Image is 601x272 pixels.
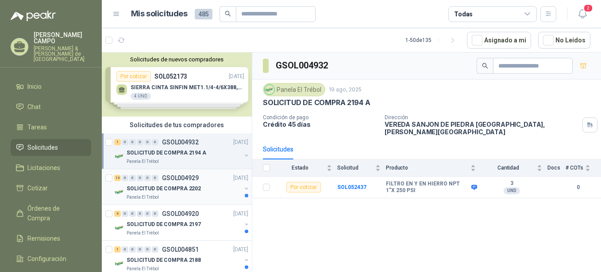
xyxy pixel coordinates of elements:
[127,194,159,201] p: Panela El Trébol
[233,210,248,218] p: [DATE]
[275,165,325,171] span: Estado
[122,139,128,145] div: 0
[11,11,56,21] img: Logo peakr
[102,117,252,133] div: Solicitudes de tus compradores
[127,185,201,193] p: SOLICITUD DE COMPRA 2202
[11,230,91,247] a: Remisiones
[114,139,121,145] div: 1
[114,173,250,201] a: 13 0 0 0 0 0 GSOL004929[DATE] Company LogoSOLICITUD DE COMPRA 2202Panela El Trébol
[566,159,601,177] th: # COTs
[481,180,542,187] b: 3
[263,83,325,96] div: Panela El Trébol
[11,78,91,95] a: Inicio
[144,211,151,217] div: 0
[538,32,590,49] button: No Leídos
[27,122,47,132] span: Tareas
[27,143,58,152] span: Solicitudes
[105,56,248,63] button: Solicitudes de nuevos compradores
[481,165,535,171] span: Cantidad
[129,175,136,181] div: 0
[566,165,583,171] span: # COTs
[386,165,469,171] span: Producto
[225,11,231,17] span: search
[275,159,337,177] th: Estado
[152,175,158,181] div: 0
[263,114,378,121] p: Condición de pago
[11,159,91,176] a: Licitaciones
[127,230,159,237] p: Panela El Trébol
[127,158,159,165] p: Panela El Trébol
[114,211,121,217] div: 4
[27,183,48,193] span: Cotizar
[127,220,201,229] p: SOLICITUD DE COMPRA 2197
[11,180,91,196] a: Cotizar
[162,175,199,181] p: GSOL004929
[162,211,199,217] p: GSOL004920
[114,187,125,197] img: Company Logo
[454,9,473,19] div: Todas
[233,174,248,182] p: [DATE]
[27,82,42,91] span: Inicio
[114,175,121,181] div: 13
[137,139,143,145] div: 0
[137,211,143,217] div: 0
[11,200,91,227] a: Órdenes de Compra
[129,139,136,145] div: 0
[114,223,125,233] img: Company Logo
[467,32,531,49] button: Asignado a mi
[263,98,370,107] p: SOLICITUD DE COMPRA 2194 A
[11,250,91,267] a: Configuración
[152,139,158,145] div: 0
[337,165,374,171] span: Solicitud
[265,85,274,94] img: Company Logo
[547,159,566,177] th: Docs
[405,33,460,47] div: 1 - 50 de 135
[27,102,41,112] span: Chat
[263,121,378,128] p: Crédito 45 días
[34,32,91,44] p: [PERSON_NAME] CAMPO
[263,144,293,154] div: Solicitudes
[276,59,329,72] h3: GSOL004932
[27,234,60,243] span: Remisiones
[129,246,136,253] div: 0
[233,138,248,147] p: [DATE]
[583,4,593,12] span: 2
[137,175,143,181] div: 0
[385,114,579,121] p: Dirección
[137,246,143,253] div: 0
[482,63,488,69] span: search
[286,182,321,193] div: Por cotizar
[102,53,252,117] div: Solicitudes de nuevos compradoresPor cotizarSOL052173[DATE] SIERRA CINTA SINFIN MET1.1/4-4/6X388,...
[122,246,128,253] div: 0
[11,139,91,156] a: Solicitudes
[385,121,579,136] p: VEREDA SANJON DE PIEDRA [GEOGRAPHIC_DATA] , [PERSON_NAME][GEOGRAPHIC_DATA]
[122,175,128,181] div: 0
[131,8,188,20] h1: Mis solicitudes
[129,211,136,217] div: 0
[162,246,199,253] p: GSOL004851
[114,151,125,162] img: Company Logo
[337,184,366,190] a: SOL052437
[114,246,121,253] div: 1
[195,9,212,19] span: 485
[144,139,151,145] div: 0
[152,246,158,253] div: 0
[122,211,128,217] div: 0
[34,46,91,62] p: [PERSON_NAME] & [PERSON_NAME] de [GEOGRAPHIC_DATA]
[566,183,590,192] b: 0
[11,119,91,136] a: Tareas
[127,256,201,264] p: SOLICITUD DE COMPRA 2188
[337,159,386,177] th: Solicitud
[114,137,250,165] a: 1 0 0 0 0 0 GSOL004932[DATE] Company LogoSOLICITUD DE COMPRA 2194 APanela El Trébol
[481,159,547,177] th: Cantidad
[144,175,151,181] div: 0
[329,86,362,94] p: 19 ago, 2025
[504,187,520,194] div: UND
[27,204,83,223] span: Órdenes de Compra
[27,254,66,264] span: Configuración
[386,159,481,177] th: Producto
[27,163,60,173] span: Licitaciones
[127,149,206,157] p: SOLICITUD DE COMPRA 2194 A
[114,258,125,269] img: Company Logo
